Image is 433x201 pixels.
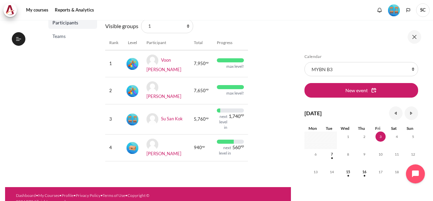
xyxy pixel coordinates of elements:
[76,193,100,198] a: Privacy Policy
[229,114,241,119] span: 1,740
[206,62,209,63] span: xp
[217,114,227,130] div: next level in
[375,132,386,142] span: 3
[369,132,386,149] td: Today
[105,134,122,161] td: 4
[304,109,322,117] h4: [DATE]
[392,149,402,159] span: 11
[408,149,418,159] span: 12
[392,132,402,142] span: 4
[345,87,368,94] span: New event
[375,149,386,159] span: 10
[190,36,213,50] th: Total
[102,193,125,198] a: Terms of Use
[122,36,142,50] th: Level
[206,117,209,119] span: xp
[194,144,202,151] span: 940
[217,145,231,156] div: next level in
[142,36,190,50] th: Participant
[327,167,337,177] span: 14
[343,149,353,159] span: 8
[105,22,138,30] label: Visible groups
[62,193,73,198] a: Profile
[146,151,181,156] a: [PERSON_NAME]
[127,142,138,154] img: Level #1
[206,88,209,90] span: xp
[385,4,403,16] a: Level #4
[241,145,244,147] span: xp
[343,167,353,177] span: 15
[105,104,122,134] td: 3
[105,50,122,77] td: 1
[359,149,369,159] span: 9
[408,132,418,142] span: 5
[403,5,413,15] button: Languages
[213,36,248,50] th: Progress
[127,58,138,70] img: Level #5
[48,17,97,29] a: Participants
[311,167,321,177] span: 13
[309,126,317,131] span: Mon
[232,145,241,150] span: 560
[52,3,96,17] a: Reports & Analytics
[3,3,20,17] a: Architeck Architeck
[416,3,430,17] a: User menu
[241,114,244,116] span: xp
[416,3,430,17] span: SC
[202,146,205,147] span: xp
[408,167,418,177] span: 19
[16,193,36,198] a: Dashboard
[359,170,369,174] a: Thursday, 16 October events
[38,193,59,198] a: My Courses
[391,126,397,131] span: Sat
[48,30,97,42] a: Teams
[359,167,369,177] span: 16
[407,126,413,131] span: Sun
[388,4,400,16] img: Level #4
[311,149,321,159] span: 6
[127,57,138,70] div: Level #5
[226,64,244,69] div: max level!
[194,116,206,123] span: 5,760
[194,87,206,94] span: 7,650
[194,60,206,67] span: 7,950
[392,167,402,177] span: 18
[226,91,244,96] div: max level!
[5,5,15,15] img: Architeck
[374,5,385,15] div: Show notification window with no new notifications
[146,94,181,99] a: [PERSON_NAME]
[327,149,337,159] span: 7
[327,152,337,156] a: Tuesday, 7 October events
[127,84,138,97] div: Level #5
[304,83,418,97] button: New event
[146,57,181,72] a: Voon [PERSON_NAME]
[24,3,51,17] a: My courses
[105,77,122,104] td: 2
[52,33,94,40] span: Teams
[127,114,138,125] img: Level #4
[375,126,380,131] span: Fri
[127,85,138,97] img: Level #5
[358,126,365,131] span: Thu
[52,19,94,26] span: Participants
[359,132,369,142] span: 2
[161,116,183,121] a: Su San Kok
[343,132,353,142] span: 1
[326,126,332,131] span: Tue
[105,36,122,50] th: Rank
[341,126,349,131] span: Wed
[343,170,353,174] a: Wednesday, 15 October events
[304,54,418,59] h5: Calendar
[375,167,386,177] span: 17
